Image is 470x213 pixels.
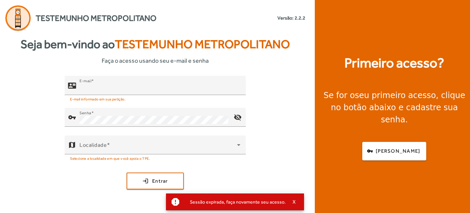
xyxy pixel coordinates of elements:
strong: Seja bem-vindo ao [21,35,290,53]
button: Entrar [127,173,184,189]
span: Faça o acesso usando seu e-mail e senha [102,56,209,65]
span: Entrar [152,177,168,185]
span: X [293,199,296,205]
mat-icon: map [68,141,76,149]
mat-hint: Selecione a localidade em que você apoia o TPE. [70,154,150,162]
strong: seu primeiro acesso [355,91,436,100]
mat-hint: E-mail informado em sua petição. [70,95,126,102]
span: [PERSON_NAME] [376,147,420,155]
mat-icon: visibility_off [230,109,246,125]
mat-label: Localidade [79,142,107,148]
mat-icon: vpn_key [68,113,76,121]
mat-label: E-mail [79,79,91,83]
button: X [286,199,303,205]
mat-icon: report [170,197,180,207]
strong: Primeiro acesso? [344,53,444,73]
span: Testemunho Metropolitano [36,12,157,24]
mat-label: Senha [79,111,91,115]
button: [PERSON_NAME] [362,142,426,160]
div: Sessão expirada, faça novamente seu acesso. [184,197,286,207]
small: Versão: 2.2.2 [277,14,305,22]
div: Se for o , clique no botão abaixo e cadastre sua senha. [323,89,466,126]
img: Logo Agenda [5,5,31,31]
mat-icon: contact_mail [68,81,76,89]
span: Testemunho Metropolitano [115,37,290,51]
